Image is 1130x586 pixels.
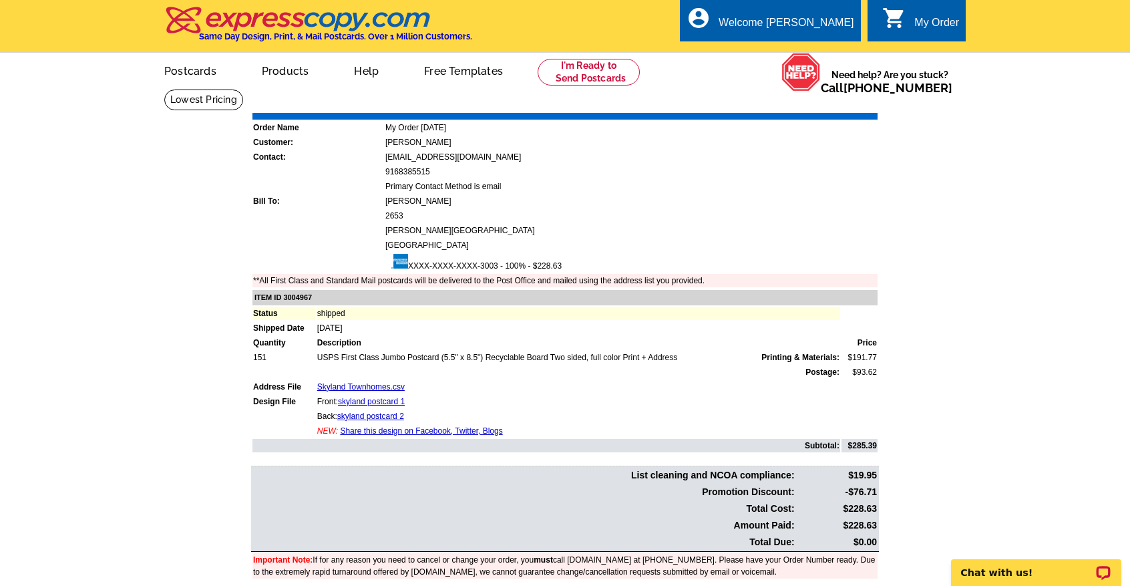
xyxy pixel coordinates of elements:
td: shipped [317,307,840,320]
td: Total Due: [252,535,795,550]
span: Call [821,81,952,95]
a: Same Day Design, Print, & Mail Postcards. Over 1 Million Customers. [164,16,472,41]
span: NEW: [317,426,338,436]
a: Postcards [143,54,238,86]
a: Free Templates [403,54,524,86]
td: [EMAIL_ADDRESS][DOMAIN_NAME] [385,150,878,164]
td: ITEM ID 3004967 [252,290,878,305]
td: Description [317,336,840,349]
td: **All First Class and Standard Mail postcards will be delivered to the Post Office and mailed usi... [252,274,878,287]
td: Back: [317,410,840,423]
td: $191.77 [841,351,878,364]
td: Status [252,307,315,320]
td: My Order [DATE] [385,121,878,134]
td: Price [841,336,878,349]
iframe: LiveChat chat widget [942,544,1130,586]
a: Products [240,54,331,86]
td: Address File [252,380,315,394]
div: My Order [914,17,959,35]
td: $93.62 [841,365,878,379]
td: $0.00 [797,535,878,550]
div: Welcome [PERSON_NAME] [719,17,854,35]
td: 151 [252,351,315,364]
span: Printing & Materials: [761,351,839,363]
td: [PERSON_NAME] [385,194,878,208]
td: [PERSON_NAME] [385,136,878,149]
img: amex.gif [385,254,408,269]
td: [DATE] [317,321,840,335]
td: $19.95 [797,468,878,483]
td: 2653 [385,209,878,223]
h4: Same Day Design, Print, & Mail Postcards. Over 1 Million Customers. [199,31,472,41]
td: Bill To: [252,194,383,208]
a: Skyland Townhomes.csv [317,382,405,392]
a: [PHONE_NUMBER] [843,81,952,95]
i: shopping_cart [882,6,906,30]
b: must [534,555,553,565]
a: Help [333,54,400,86]
a: shopping_cart My Order [882,15,959,31]
td: Order Name [252,121,383,134]
td: Customer: [252,136,383,149]
td: Front: [317,395,840,408]
td: Subtotal: [252,439,840,452]
td: USPS First Class Jumbo Postcard (5.5" x 8.5") Recyclable Board Two sided, full color Print + Address [317,351,840,364]
td: Amount Paid: [252,518,795,533]
td: Contact: [252,150,383,164]
span: Need help? Are you stuck? [821,68,959,95]
td: [PERSON_NAME][GEOGRAPHIC_DATA] [385,224,878,237]
a: Share this design on Facebook, Twitter, Blogs [340,426,502,436]
td: Promotion Discount: [252,484,795,500]
td: XXXX-XXXX-XXXX-3003 - 100% - $228.63 [385,253,878,273]
a: skyland postcard 2 [337,412,404,421]
td: Design File [252,395,315,408]
td: $228.63 [797,501,878,517]
td: Total Cost: [252,501,795,517]
a: skyland postcard 1 [338,397,405,406]
td: Shipped Date [252,321,315,335]
strong: Postage: [805,368,839,377]
td: $228.63 [797,518,878,533]
td: Quantity [252,336,315,349]
i: account_circle [687,6,711,30]
img: help [781,53,821,92]
td: If for any reason you need to cancel or change your order, you call [DOMAIN_NAME] at [PHONE_NUMBE... [252,553,878,579]
td: Primary Contact Method is email [385,180,878,193]
td: -$76.71 [797,484,878,500]
td: [GEOGRAPHIC_DATA] [385,239,878,252]
td: $285.39 [841,439,878,452]
td: 9168385515 [385,165,878,178]
td: List cleaning and NCOA compliance: [252,468,795,483]
font: Important Note: [253,555,313,565]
